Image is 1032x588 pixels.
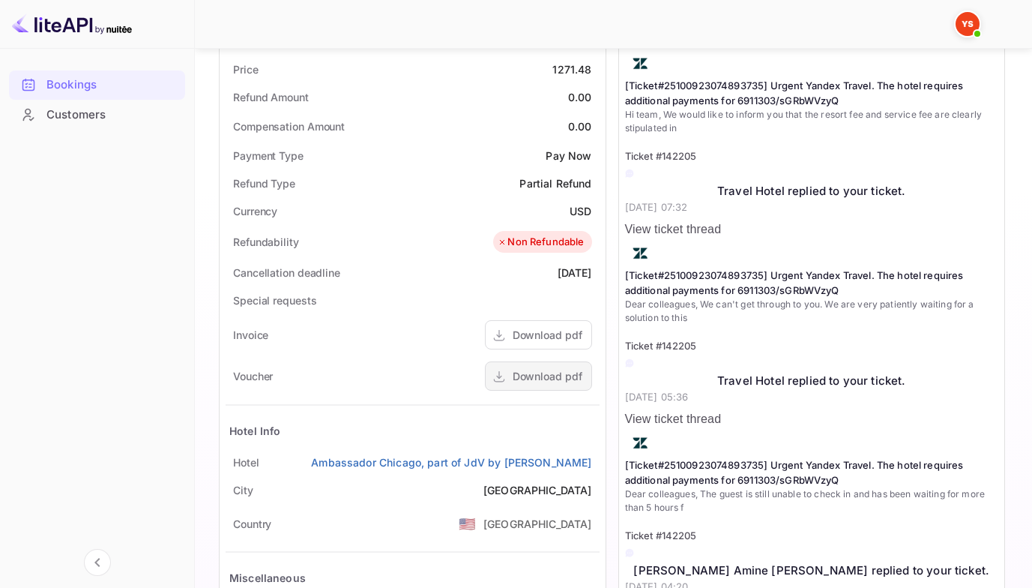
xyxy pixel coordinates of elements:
[233,516,271,532] div: Country
[625,458,999,487] p: [Ticket#25100923074893735] Urgent Yandex Travel. The hotel requires additional payments for 69113...
[625,428,655,458] img: AwvSTEc2VUhQAAAAAElFTkSuQmCC
[46,76,178,94] div: Bookings
[625,49,655,79] img: AwvSTEc2VUhQAAAAAElFTkSuQmCC
[625,150,697,162] span: Ticket #142205
[568,89,592,105] div: 0.00
[625,562,999,580] div: [PERSON_NAME] Amine [PERSON_NAME] replied to your ticket.
[625,79,999,108] p: [Ticket#25100923074893735] Urgent Yandex Travel. The hotel requires additional payments for 69113...
[497,235,584,250] div: Non Refundable
[625,298,999,325] p: Dear colleagues, We can't get through to you. We are very patiently waiting for a solution to this
[483,482,592,498] div: [GEOGRAPHIC_DATA]
[568,118,592,134] div: 0.00
[84,549,111,576] button: Collapse navigation
[233,327,268,343] div: Invoice
[9,100,185,128] a: Customers
[483,516,592,532] div: [GEOGRAPHIC_DATA]
[513,368,582,384] div: Download pdf
[233,148,304,163] div: Payment Type
[625,183,999,200] div: Travel Hotel replied to your ticket.
[233,175,295,191] div: Refund Type
[625,268,999,298] p: [Ticket#25100923074893735] Urgent Yandex Travel. The hotel requires additional payments for 69113...
[546,148,591,163] div: Pay Now
[956,12,980,36] img: Yandex Support
[625,373,999,390] div: Travel Hotel replied to your ticket.
[311,454,591,470] a: Ambassador Chicago, part of JdV by [PERSON_NAME]
[459,510,476,537] span: United States
[233,61,259,77] div: Price
[558,265,592,280] div: [DATE]
[233,482,253,498] div: City
[519,175,591,191] div: Partial Refund
[625,200,999,215] p: [DATE] 07:32
[570,203,591,219] div: USD
[625,340,697,352] span: Ticket #142205
[625,410,999,428] p: View ticket thread
[9,100,185,130] div: Customers
[229,423,281,439] div: Hotel Info
[233,454,259,470] div: Hotel
[233,203,277,219] div: Currency
[233,118,345,134] div: Compensation Amount
[625,487,999,514] p: Dear colleagues, The guest is still unable to check in and has been waiting for more than 5 hours f
[233,292,316,308] div: Special requests
[233,265,340,280] div: Cancellation deadline
[233,368,273,384] div: Voucher
[625,108,999,135] p: Hi team, We would like to inform you that the resort fee and service fee are clearly stipulated in
[9,70,185,100] div: Bookings
[513,327,582,343] div: Download pdf
[625,529,697,541] span: Ticket #142205
[233,234,299,250] div: Refundability
[625,238,655,268] img: AwvSTEc2VUhQAAAAAElFTkSuQmCC
[625,220,999,238] p: View ticket thread
[12,12,132,36] img: LiteAPI logo
[46,106,178,124] div: Customers
[625,390,999,405] p: [DATE] 05:36
[9,70,185,98] a: Bookings
[229,570,306,586] div: Miscellaneous
[552,61,591,77] div: 1271.48
[233,89,309,105] div: Refund Amount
